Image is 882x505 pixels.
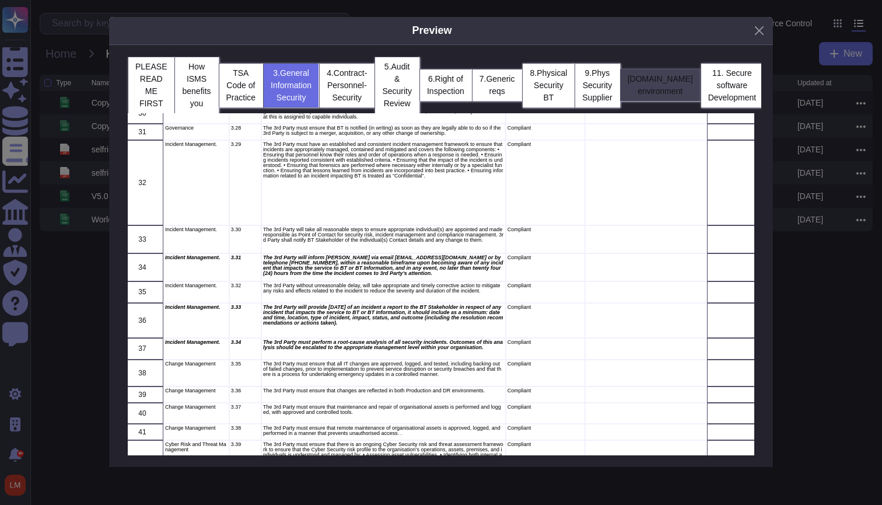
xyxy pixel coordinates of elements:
[263,63,319,107] button: 3.General Information Security
[121,386,163,403] div: 39
[231,255,260,260] p: 3.31
[419,69,472,101] button: 6.Right of Inspection
[165,426,228,431] p: Change Management
[508,126,584,131] p: Compliant
[508,283,584,288] p: Compliant
[165,255,228,260] p: Incident Management.
[508,388,584,393] p: Compliant
[508,255,584,260] p: Compliant
[508,305,584,310] p: Compliant
[165,388,228,393] p: Change Management
[263,361,504,377] p: The 3rd Party must ensure that all IT changes are approved, logged, and tested, including backing...
[165,340,228,345] p: Incident Management.
[263,126,504,136] p: The 3rd Party must ensure that BT is notified (in writing) as soon as they are legally able to do...
[121,102,163,124] div: 30
[121,253,163,281] div: 34
[121,124,163,140] div: 31
[231,442,260,447] p: 3.39
[263,426,504,436] p: The 3rd Party must ensure that remote maintenance of organisational assets is approved, logged, a...
[750,22,768,40] button: Close
[165,126,228,131] p: Governance
[508,405,584,410] p: Compliant
[165,227,228,232] p: Incident Management.
[121,281,163,303] div: 35
[472,69,523,101] button: 7.Generic reqs
[231,126,260,131] p: 3.28
[121,303,163,338] div: 36
[165,442,228,452] p: Cyber Risk and Threat Management
[231,340,260,345] p: 3.34
[263,305,504,326] p: The 3rd Party will provide [DATE] of an incident a report to the BT Stakeholder in respect of any...
[231,227,260,232] p: 3.30
[165,361,228,367] p: Change Management
[121,140,163,225] div: 32
[174,57,218,113] button: How ISMS benefits you
[219,63,264,107] button: TSA Code of Practice
[701,63,764,107] button: 11. Secure software Development
[231,388,260,393] p: 3.36
[121,225,163,253] div: 33
[412,23,452,39] div: Preview
[263,142,504,179] p: The 3rd Party must have an established and consistent incident management framework to ensure tha...
[121,424,163,440] div: 41
[263,405,504,415] p: The 3rd Party must ensure that maintenance and repair of organisational assets is performed and l...
[263,340,504,350] p: The 3rd Party must perform a root-cause analysis of all security incidents. Outcomes of this anal...
[165,142,228,147] p: Incident Management.
[231,361,260,367] p: 3.35
[620,69,701,101] button: [DOMAIN_NAME] environment
[121,360,163,386] div: 38
[231,142,260,147] p: 3.29
[128,57,174,113] button: PLEASE READ ME FIRST
[319,63,374,107] button: 4.Contract-Personnel-Security
[263,255,504,276] p: The 3rd Party will inform [PERSON_NAME] via email [EMAIL_ADDRESS][DOMAIN_NAME] or by telephone [P...
[231,405,260,410] p: 3.37
[575,63,619,107] button: 9.Phys Security Supplier
[165,305,228,310] p: Incident Management.
[263,388,504,393] p: The 3rd Party must ensure that changes are reflected in both Production and DR environments.
[231,426,260,431] p: 3.38
[508,361,584,367] p: Compliant
[231,283,260,288] p: 3.32
[128,113,754,464] div: grid
[508,340,584,345] p: Compliant
[121,403,163,424] div: 40
[508,142,584,147] p: Compliant
[165,405,228,410] p: Change Management
[231,305,260,310] p: 3.33
[263,227,504,243] p: The 3rd Party will take all reasonable steps to ensure appropriate individual(s) are appointed an...
[374,57,419,113] button: 5.Audit & Security Review
[263,283,504,294] p: The 3rd Party without unreasonable delay, will take appropriate and timely corrective action to m...
[522,63,575,107] button: 8.Physical Security BT
[165,283,228,288] p: Incident Management.
[508,426,584,431] p: Compliant
[263,442,504,473] p: The 3rd Party must ensure that there is an ongoing Cyber Security risk and threat assessment fram...
[508,227,584,232] p: Compliant
[121,338,163,360] div: 37
[508,442,584,447] p: Compliant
